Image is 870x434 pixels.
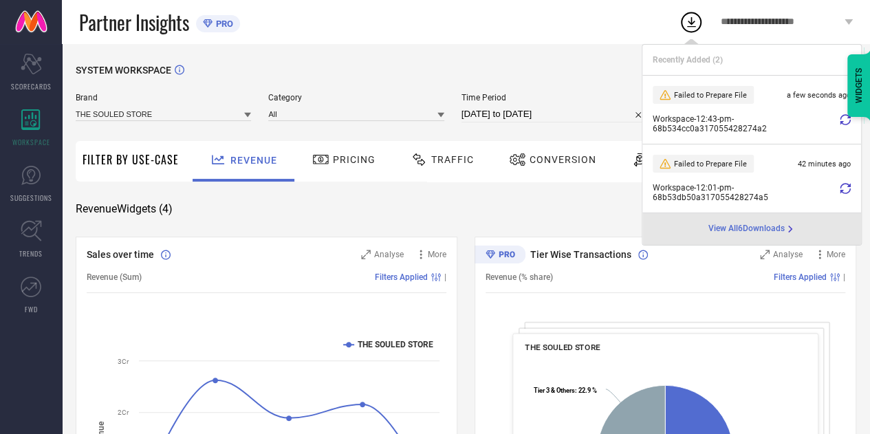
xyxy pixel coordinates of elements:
div: Retry [840,114,851,133]
span: Tier Wise Transactions [530,249,631,260]
span: Revenue [230,155,277,166]
span: Recently Added ( 2 ) [653,55,723,65]
span: View All 6 Downloads [708,224,785,235]
span: Workspace - 12:01-pm - 68b53db50a317055428274a5 [653,183,836,202]
span: SCORECARDS [11,81,52,91]
span: Failed to Prepare File [674,91,747,100]
text: THE SOULED STORE [358,340,433,349]
span: Failed to Prepare File [674,160,747,169]
a: View All6Downloads [708,224,796,235]
text: : 22.9 % [534,386,597,393]
span: Filters Applied [774,272,827,282]
span: Brand [76,93,251,102]
span: | [843,272,845,282]
span: Analyse [773,250,803,259]
span: Conversion [530,154,596,165]
span: FWD [25,304,38,314]
span: Workspace - 12:43-pm - 68b534cc0a317055428274a2 [653,114,836,133]
span: WORKSPACE [12,137,50,147]
div: Retry [840,183,851,202]
tspan: Tier 3 & Others [534,386,575,393]
svg: Zoom [361,250,371,259]
span: More [428,250,446,259]
span: Time Period [461,93,648,102]
span: Pricing [333,154,376,165]
span: Revenue Widgets ( 4 ) [76,202,173,216]
span: Filters Applied [375,272,428,282]
span: Traffic [431,154,474,165]
span: Partner Insights [79,8,189,36]
span: SYSTEM WORKSPACE [76,65,171,76]
span: TRENDS [19,248,43,259]
div: Open download list [679,10,704,34]
input: Select time period [461,106,648,122]
div: Open download page [708,224,796,235]
span: SUGGESTIONS [10,193,52,203]
text: 2Cr [118,409,129,416]
span: More [827,250,845,259]
svg: Zoom [760,250,770,259]
div: Premium [475,246,525,266]
span: a few seconds ago [787,91,851,100]
span: Category [268,93,444,102]
span: Revenue (Sum) [87,272,142,282]
span: | [444,272,446,282]
span: Filter By Use-Case [83,151,179,168]
span: THE SOULED STORE [525,343,600,352]
text: 3Cr [118,358,129,365]
span: Sales over time [87,249,154,260]
span: PRO [213,19,233,29]
span: Revenue (% share) [486,272,553,282]
span: 42 minutes ago [798,160,851,169]
span: Analyse [374,250,404,259]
